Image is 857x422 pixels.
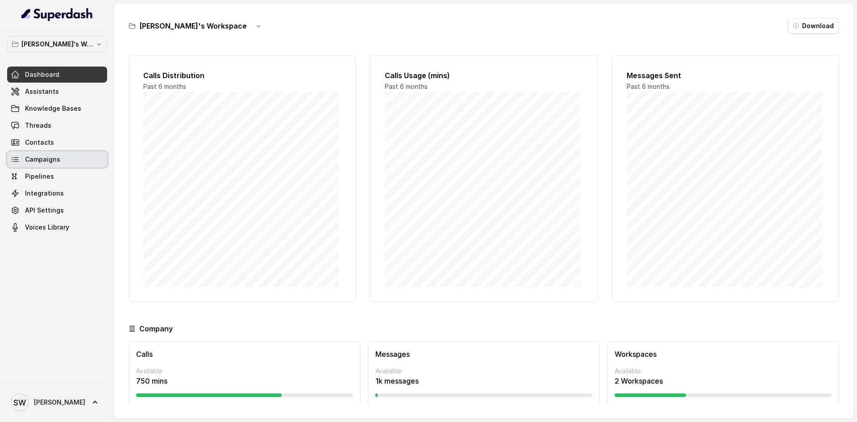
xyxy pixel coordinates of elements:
[143,70,341,81] h2: Calls Distribution
[7,84,107,100] a: Assistants
[25,87,59,96] span: Assistants
[136,376,353,386] p: 750 mins
[385,83,428,90] span: Past 6 months
[7,36,107,52] button: [PERSON_NAME]'s Workspace
[25,138,54,147] span: Contacts
[7,100,107,117] a: Knowledge Bases
[615,376,832,386] p: 2 Workspaces
[627,83,670,90] span: Past 6 months
[25,172,54,181] span: Pipelines
[13,398,26,407] text: SW
[21,7,93,21] img: light.svg
[7,219,107,235] a: Voices Library
[7,134,107,150] a: Contacts
[25,70,59,79] span: Dashboard
[143,83,186,90] span: Past 6 months
[25,189,64,198] span: Integrations
[788,18,839,34] button: Download
[25,223,69,232] span: Voices Library
[615,349,832,359] h3: Workspaces
[7,185,107,201] a: Integrations
[385,70,582,81] h2: Calls Usage (mins)
[25,104,81,113] span: Knowledge Bases
[7,202,107,218] a: API Settings
[136,349,353,359] h3: Calls
[627,70,824,81] h2: Messages Sent
[375,349,592,359] h3: Messages
[375,376,592,386] p: 1k messages
[7,168,107,184] a: Pipelines
[375,367,592,376] p: Available
[136,367,353,376] p: Available
[34,398,85,407] span: [PERSON_NAME]
[21,39,93,50] p: [PERSON_NAME]'s Workspace
[25,121,51,130] span: Threads
[139,21,247,31] h3: [PERSON_NAME]'s Workspace
[615,367,832,376] p: Available
[25,155,60,164] span: Campaigns
[7,151,107,167] a: Campaigns
[7,117,107,134] a: Threads
[25,206,64,215] span: API Settings
[7,67,107,83] a: Dashboard
[7,390,107,415] a: [PERSON_NAME]
[139,323,173,334] h3: Company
